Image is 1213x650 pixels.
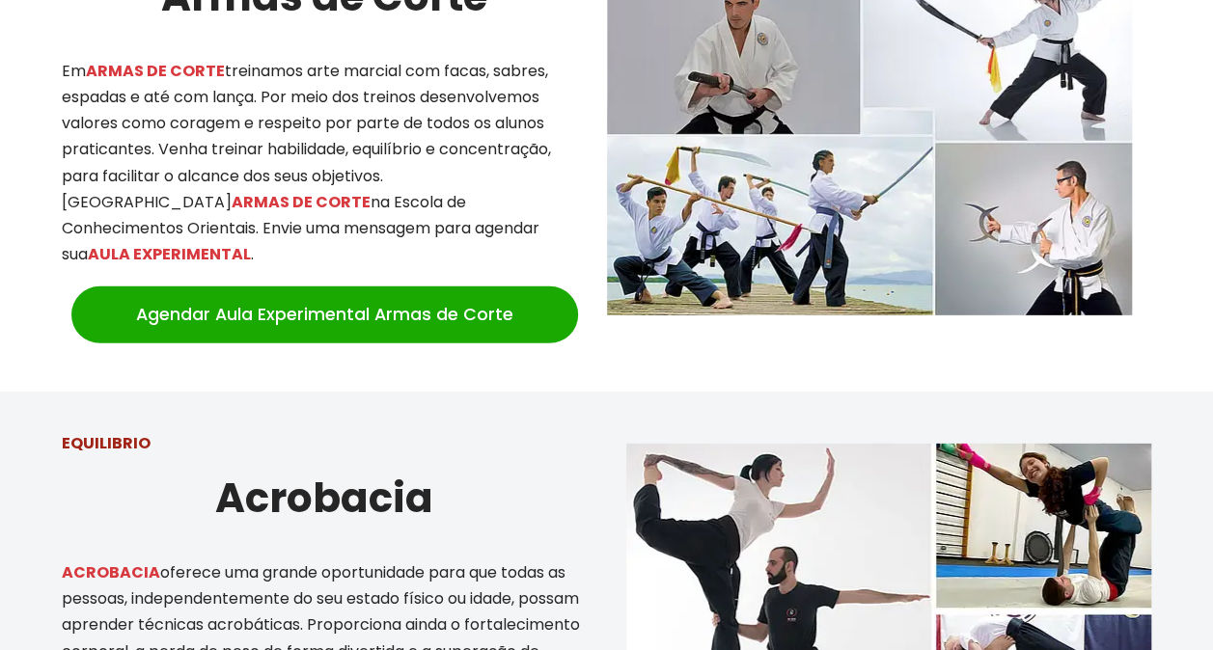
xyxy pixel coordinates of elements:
mark: ARMAS DE CORTE [232,191,371,213]
p: Em treinamos arte marcial com facas, sabres, espadas e até com lança. Por meio dos treinos desenv... [62,58,588,268]
a: Agendar Aula Experimental Armas de Corte [71,286,578,342]
strong: EQUILIBRIO [62,432,151,454]
strong: Acrobacia [215,470,433,527]
mark: AULA EXPERIMENTAL [88,243,251,265]
mark: ACROBACIA [62,561,160,583]
mark: ARMAS DE CORTE [86,60,225,82]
